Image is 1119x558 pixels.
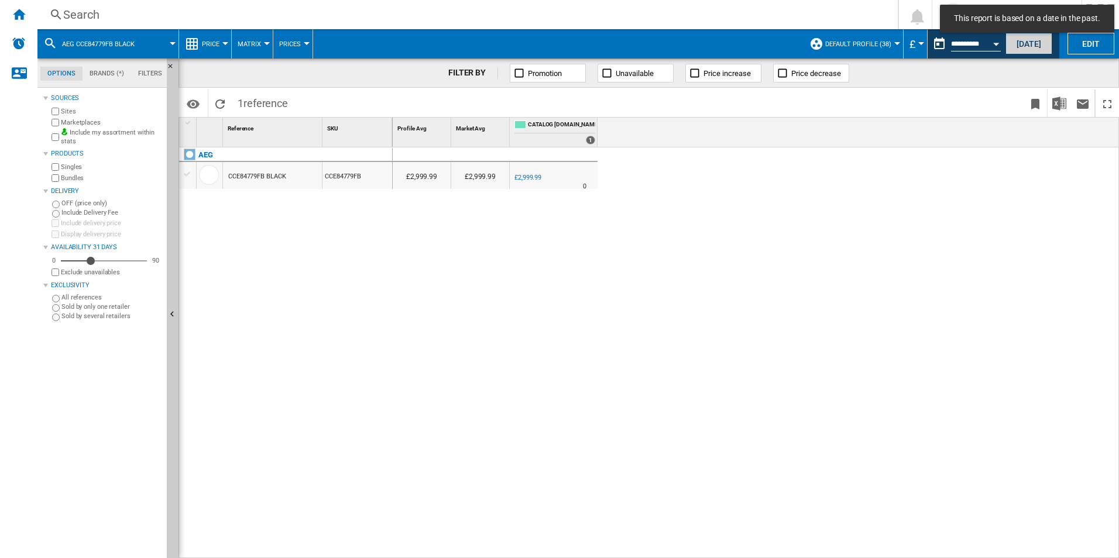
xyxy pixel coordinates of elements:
input: All references [52,295,60,302]
div: Delivery [51,187,162,196]
label: Include my assortment within stats [61,128,162,146]
input: Singles [52,163,59,171]
div: Price [185,29,225,58]
div: FILTER BY [448,67,498,79]
input: Sold by several retailers [52,314,60,321]
label: Include Delivery Fee [61,208,162,217]
span: Profile Avg [397,125,427,132]
input: Include my assortment within stats [52,130,59,144]
input: OFF (price only) [52,201,60,208]
button: Reload [208,89,232,117]
label: Sold by only one retailer [61,302,162,311]
span: AEG CCE84779FB BLACK [62,40,135,48]
button: Maximize [1096,89,1119,117]
div: Sort None [225,118,322,136]
span: SKU [327,125,338,132]
div: Sort None [199,118,222,136]
button: Price decrease [773,64,849,82]
div: Sort None [395,118,451,136]
span: Promotion [528,69,562,78]
span: Unavailable [616,69,654,78]
input: Display delivery price [52,268,59,276]
div: £2,999.99 [393,162,451,189]
input: Marketplaces [52,119,59,126]
button: Prices [279,29,307,58]
button: Open calendar [986,32,1007,53]
md-menu: Currency [904,29,928,58]
div: AEG CCE84779FB BLACK [43,29,173,58]
div: 1 offers sold by CATALOG ELECTROLUX.UK [586,136,595,144]
span: Default profile (38) [825,40,891,48]
div: £2,999.99 [513,172,541,184]
md-tab-item: Options [40,67,83,81]
div: Availability 31 Days [51,243,162,252]
input: Include delivery price [52,219,59,227]
label: Include delivery price [61,219,162,228]
span: Reference [228,125,253,132]
div: Sort None [454,118,509,136]
button: Matrix [238,29,267,58]
button: Price increase [685,64,761,82]
input: Bundles [52,174,59,182]
button: Bookmark this report [1024,89,1047,117]
label: Marketplaces [61,118,162,127]
button: Default profile (38) [825,29,897,58]
md-tab-item: Brands (*) [83,67,131,81]
span: Matrix [238,40,261,48]
button: Unavailable [598,64,674,82]
div: CCE84779FB [322,162,392,189]
button: [DATE] [1005,33,1052,54]
div: Market Avg Sort None [454,118,509,136]
div: £2,999.99 [514,174,541,181]
span: 1 [232,89,294,114]
div: Profile Avg Sort None [395,118,451,136]
button: Edit [1067,33,1114,54]
div: Search [63,6,867,23]
div: Default profile (38) [809,29,897,58]
span: This report is based on a date in the past. [950,13,1104,25]
label: Bundles [61,174,162,182]
div: Reference Sort None [225,118,322,136]
label: Sites [61,107,162,116]
input: Display delivery price [52,230,59,238]
button: AEG CCE84779FB BLACK [62,29,146,58]
label: Sold by several retailers [61,312,162,321]
button: Options [181,93,205,114]
div: CATALOG [DOMAIN_NAME] 1 offers sold by CATALOG ELECTROLUX.UK [512,118,598,147]
input: Include Delivery Fee [52,210,60,218]
span: Price decrease [791,69,841,78]
label: Display delivery price [61,230,162,239]
button: Send this report by email [1071,89,1094,117]
md-tab-item: Filters [131,67,169,81]
label: Exclude unavailables [61,268,162,277]
button: md-calendar [928,32,951,56]
div: 90 [149,256,162,265]
input: Sold by only one retailer [52,304,60,312]
button: Download in Excel [1048,89,1071,117]
button: £ [909,29,921,58]
div: CCE84779FB BLACK [228,163,286,190]
label: All references [61,293,162,302]
label: Singles [61,163,162,171]
div: Sources [51,94,162,103]
div: Sort None [325,118,392,136]
span: CATALOG [DOMAIN_NAME] [528,120,595,130]
div: Exclusivity [51,281,162,290]
div: 0 [49,256,59,265]
img: mysite-bg-18x18.png [61,128,68,135]
div: This report is based on a date in the past. [928,29,1003,58]
div: SKU Sort None [325,118,392,136]
label: OFF (price only) [61,199,162,208]
img: alerts-logo.svg [12,36,26,50]
button: Price [202,29,225,58]
span: Prices [279,40,301,48]
button: Hide [167,58,181,80]
span: reference [243,97,288,109]
span: Price [202,40,219,48]
img: excel-24x24.png [1052,97,1066,111]
button: Promotion [510,64,586,82]
span: Market Avg [456,125,485,132]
